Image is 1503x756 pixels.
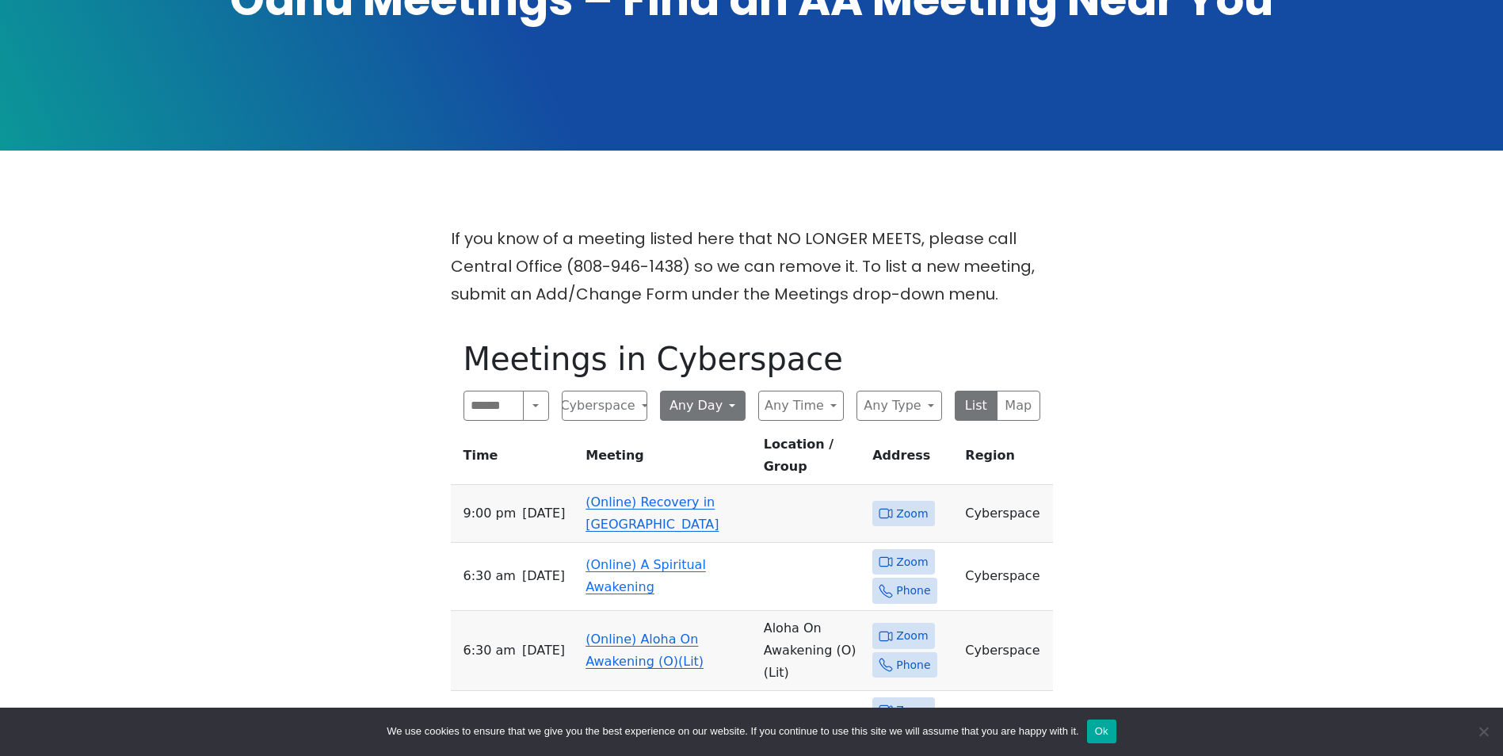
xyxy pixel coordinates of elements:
span: Phone [896,655,930,675]
span: Zoom [896,626,928,646]
td: Cyberspace [959,611,1052,691]
button: Search [523,391,548,421]
span: Phone [896,581,930,601]
th: Address [866,433,959,485]
th: Location / Group [757,433,866,485]
th: Region [959,433,1052,485]
span: [DATE] [522,565,565,587]
span: [DATE] [522,502,565,525]
p: If you know of a meeting listed here that NO LONGER MEETS, please call Central Office (808-946-14... [451,225,1053,308]
span: Zoom [896,552,928,572]
td: Cyberspace [959,543,1052,611]
span: 9:00 PM [463,502,517,525]
button: Map [997,391,1040,421]
span: We use cookies to ensure that we give you the best experience on our website. If you continue to ... [387,724,1078,739]
td: Cyberspace [959,485,1052,543]
span: Zoom [896,504,928,524]
button: Any Day [660,391,746,421]
input: Search [463,391,525,421]
td: Aloha On Awakening (O) (Lit) [757,611,866,691]
a: (Online) Recovery in [GEOGRAPHIC_DATA] [586,494,719,532]
button: Ok [1087,720,1116,743]
a: (Online) A Spiritual Awakening [586,557,706,594]
h1: Meetings in Cyberspace [463,340,1040,378]
button: Any Type [856,391,942,421]
span: 6:30 AM [463,640,516,662]
button: List [955,391,998,421]
a: (Online) Aloha On Awakening (O)(Lit) [586,632,704,669]
span: [DATE] [522,640,565,662]
th: Meeting [579,433,757,485]
button: Any Time [758,391,844,421]
span: Zoom [896,701,928,720]
th: Time [451,433,580,485]
button: Cyberspace [562,391,647,421]
span: 6:30 AM [463,565,516,587]
a: (Online) 12 Coconuts Waikiki [586,705,719,743]
span: No [1475,724,1491,739]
